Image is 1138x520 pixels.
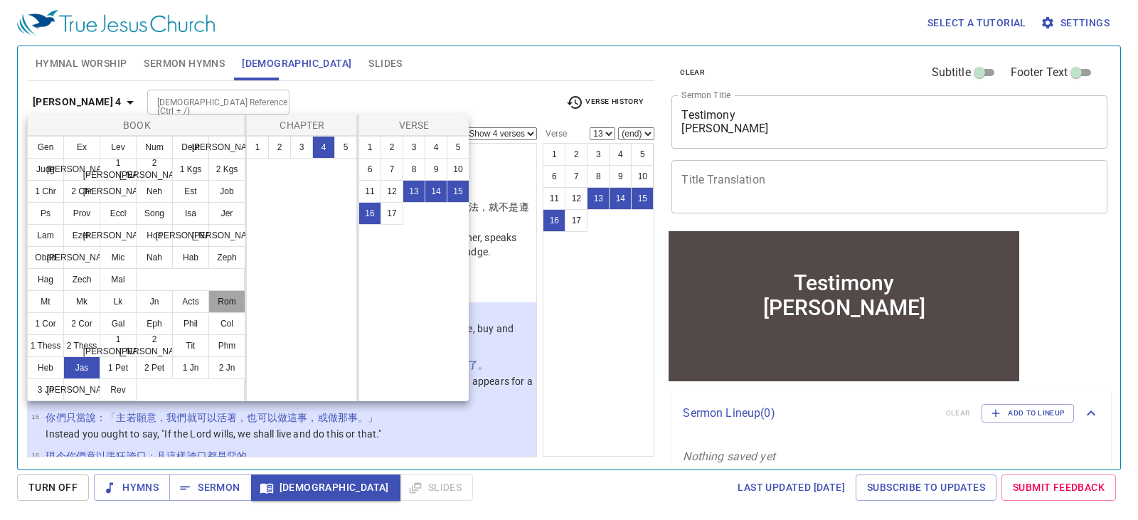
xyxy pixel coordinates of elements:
button: Deut [172,136,209,159]
button: 3 [403,136,425,159]
button: 4 [312,136,335,159]
button: Job [208,180,245,203]
button: 11 [358,180,381,203]
button: 2 Chr [63,180,100,203]
button: Est [172,180,209,203]
button: Mt [27,290,64,313]
button: 1 [246,136,269,159]
button: [PERSON_NAME] [63,378,100,401]
button: Acts [172,290,209,313]
button: 1 Cor [27,312,64,335]
button: 1 [PERSON_NAME] [100,334,137,357]
button: [PERSON_NAME] [208,224,245,247]
button: Ex [63,136,100,159]
button: Judg [27,158,64,181]
div: Testimony [PERSON_NAME] [97,42,260,92]
button: 2 Cor [63,312,100,335]
button: 8 [403,158,425,181]
button: Jer [208,202,245,225]
button: Mk [63,290,100,313]
button: Lev [100,136,137,159]
button: 5 [334,136,357,159]
button: Eph [136,312,173,335]
p: Verse [362,118,466,132]
button: 1 [358,136,381,159]
button: 15 [447,180,469,203]
button: Rev [100,378,137,401]
button: 6 [358,158,381,181]
button: 10 [447,158,469,181]
button: 2 Thess [63,334,100,357]
button: Jas [63,356,100,379]
button: Song [136,202,173,225]
p: Book [31,118,243,132]
button: Heb [27,356,64,379]
button: Isa [172,202,209,225]
button: Mal [100,268,137,291]
button: 13 [403,180,425,203]
button: Hab [172,246,209,269]
button: 1 Chr [27,180,64,203]
button: Lk [100,290,137,313]
button: 3 Jn [27,378,64,401]
button: Ps [27,202,64,225]
p: Chapter [250,118,355,132]
button: 17 [381,202,403,225]
button: 3 [290,136,313,159]
button: [PERSON_NAME] [100,180,137,203]
button: 2 Kgs [208,158,245,181]
button: Zeph [208,246,245,269]
button: Phm [208,334,245,357]
button: 9 [425,158,447,181]
button: 4 [425,136,447,159]
button: Mic [100,246,137,269]
button: [PERSON_NAME] [100,224,137,247]
button: Prov [63,202,100,225]
button: 12 [381,180,403,203]
button: 7 [381,158,403,181]
button: 2 [268,136,291,159]
button: [PERSON_NAME] [63,158,100,181]
button: Gen [27,136,64,159]
button: Zech [63,268,100,291]
button: Neh [136,180,173,203]
button: 1 Kgs [172,158,209,181]
button: 2 Pet [136,356,173,379]
button: Hos [136,224,173,247]
button: Tit [172,334,209,357]
button: 2 [PERSON_NAME] [136,158,173,181]
button: Obad [27,246,64,269]
button: Eccl [100,202,137,225]
button: 2 [381,136,403,159]
button: Hag [27,268,64,291]
button: [PERSON_NAME] [63,246,100,269]
button: Lam [27,224,64,247]
button: 1 Jn [172,356,209,379]
button: 2 Jn [208,356,245,379]
button: 5 [447,136,469,159]
button: Jn [136,290,173,313]
button: Rom [208,290,245,313]
button: 14 [425,180,447,203]
button: 2 [PERSON_NAME] [136,334,173,357]
button: 1 Thess [27,334,64,357]
button: [PERSON_NAME] [172,224,209,247]
button: Nah [136,246,173,269]
button: 1 [PERSON_NAME] [100,158,137,181]
button: [PERSON_NAME] [208,136,245,159]
button: 16 [358,202,381,225]
button: Phil [172,312,209,335]
button: 1 Pet [100,356,137,379]
button: Col [208,312,245,335]
button: Ezek [63,224,100,247]
button: Num [136,136,173,159]
button: Gal [100,312,137,335]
